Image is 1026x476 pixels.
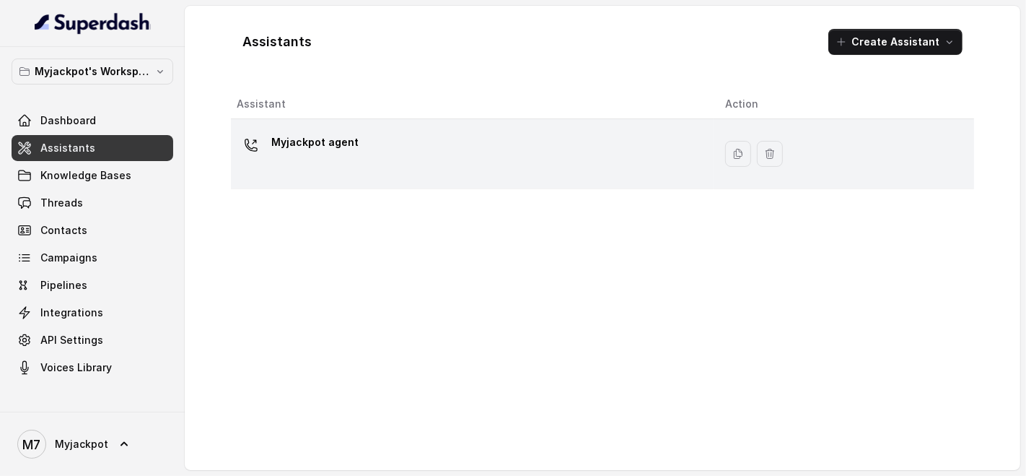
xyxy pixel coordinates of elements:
[40,196,83,210] span: Threads
[40,306,103,320] span: Integrations
[828,29,963,55] button: Create Assistant
[12,424,173,464] a: Myjackpot
[12,135,173,161] a: Assistants
[40,141,95,155] span: Assistants
[12,59,173,85] button: Myjackpot's Workspace
[40,223,87,238] span: Contacts
[40,168,131,183] span: Knowledge Bases
[12,108,173,134] a: Dashboard
[12,217,173,243] a: Contacts
[40,360,112,375] span: Voices Library
[35,12,151,35] img: light.svg
[40,251,97,265] span: Campaigns
[12,245,173,271] a: Campaigns
[23,437,41,452] text: M7
[35,63,150,80] p: Myjackpot's Workspace
[714,90,974,119] th: Action
[231,90,714,119] th: Assistant
[12,190,173,216] a: Threads
[271,131,359,154] p: Myjackpot agent
[40,278,87,293] span: Pipelines
[40,333,103,347] span: API Settings
[12,163,173,189] a: Knowledge Bases
[55,437,108,451] span: Myjackpot
[12,355,173,381] a: Voices Library
[242,30,312,53] h1: Assistants
[40,113,96,128] span: Dashboard
[12,327,173,353] a: API Settings
[12,272,173,298] a: Pipelines
[12,300,173,326] a: Integrations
